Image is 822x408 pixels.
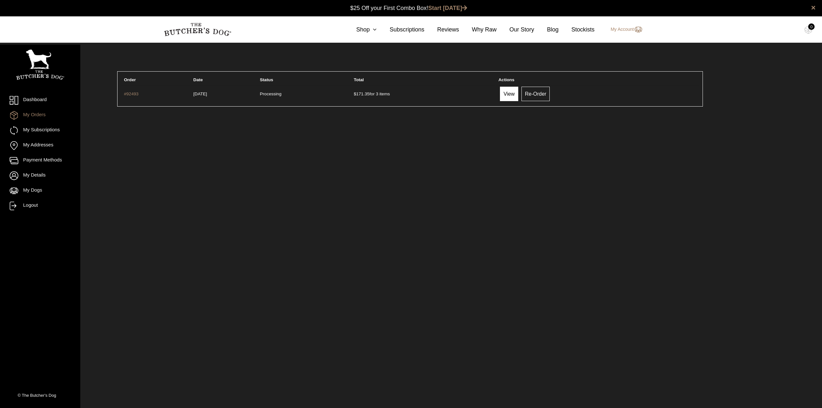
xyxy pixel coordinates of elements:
[377,25,424,34] a: Subscriptions
[10,187,71,195] a: My Dogs
[804,26,812,34] img: TBD_Cart-Empty.png
[459,25,497,34] a: Why Raw
[498,77,514,82] span: Actions
[10,171,71,180] a: My Details
[10,202,71,210] a: Logout
[354,91,370,96] span: 171.35
[257,85,350,102] td: Processing
[521,87,550,101] a: Re-Order
[10,126,71,135] a: My Subscriptions
[16,49,64,80] img: TBD_Portrait_Logo_White.png
[354,91,356,96] span: $
[124,91,138,96] a: #92493
[193,77,203,82] span: Date
[500,87,518,101] a: View
[354,77,364,82] span: Total
[193,91,207,96] time: [DATE]
[808,23,815,30] div: 0
[428,5,468,11] a: Start [DATE]
[10,156,71,165] a: Payment Methods
[497,25,534,34] a: Our Story
[260,77,273,82] span: Status
[811,4,816,12] a: close
[424,25,459,34] a: Reviews
[351,85,495,102] td: for 3 items
[343,25,377,34] a: Shop
[10,111,71,120] a: My Orders
[534,25,559,34] a: Blog
[10,141,71,150] a: My Addresses
[10,96,71,105] a: Dashboard
[604,26,642,33] a: My Account
[559,25,595,34] a: Stockists
[124,77,136,82] span: Order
